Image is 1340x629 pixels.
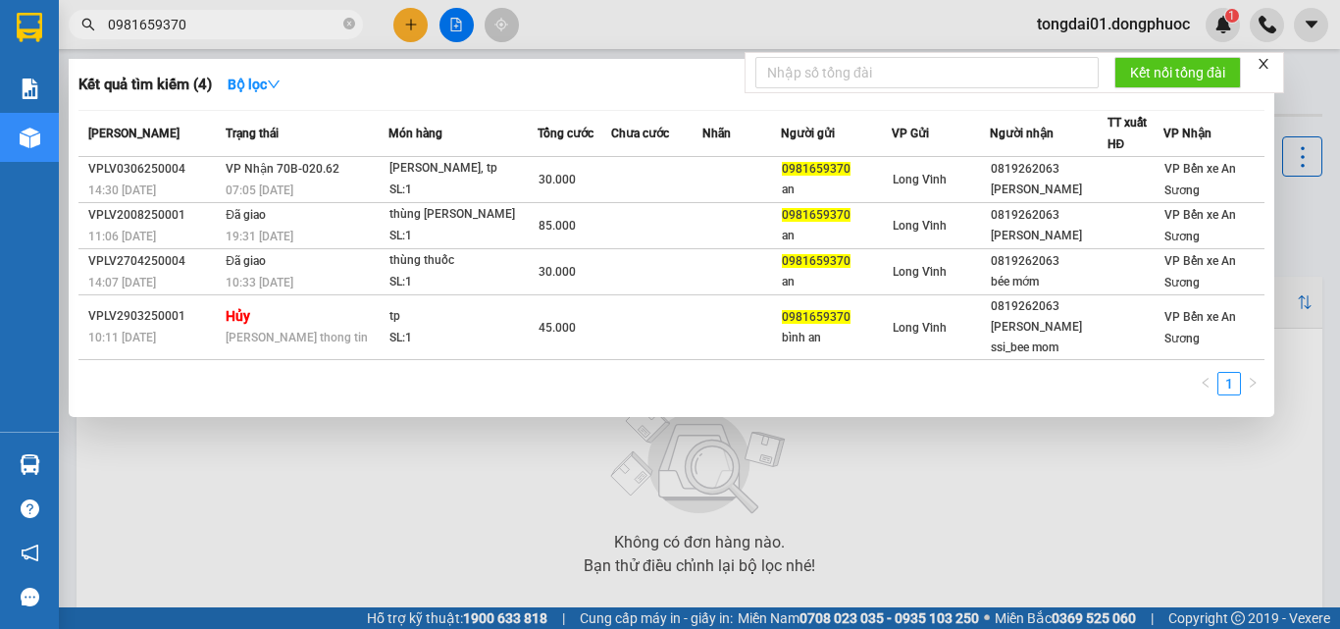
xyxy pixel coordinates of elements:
[108,14,339,35] input: Tìm tên, số ĐT hoặc mã đơn
[267,78,281,91] span: down
[991,159,1107,180] div: 0819262063
[991,296,1107,317] div: 0819262063
[388,127,442,140] span: Món hàng
[88,159,220,180] div: VPLV0306250004
[88,276,156,289] span: 14:07 [DATE]
[88,205,220,226] div: VPLV2008250001
[1217,372,1241,395] li: 1
[20,454,40,475] img: warehouse-icon
[389,226,537,247] div: SL: 1
[539,265,576,279] span: 30.000
[991,205,1107,226] div: 0819262063
[611,127,669,140] span: Chưa cước
[226,308,250,324] strong: Hủy
[1164,208,1236,243] span: VP Bến xe An Sương
[226,230,293,243] span: 19:31 [DATE]
[1164,162,1236,197] span: VP Bến xe An Sương
[782,272,891,292] div: an
[991,272,1107,292] div: bée mớm
[21,544,39,562] span: notification
[702,127,731,140] span: Nhãn
[1130,62,1225,83] span: Kết nối tổng đài
[1218,373,1240,394] a: 1
[991,226,1107,246] div: [PERSON_NAME]
[782,208,850,222] span: 0981659370
[539,173,576,186] span: 30.000
[389,272,537,293] div: SL: 1
[88,331,156,344] span: 10:11 [DATE]
[539,321,576,335] span: 45.000
[78,75,212,95] h3: Kết quả tìm kiếm ( 4 )
[1200,377,1211,389] span: left
[1241,372,1264,395] li: Next Page
[20,79,40,99] img: solution-icon
[226,276,293,289] span: 10:33 [DATE]
[782,328,891,348] div: bình an
[17,13,42,42] img: logo-vxr
[1108,116,1147,151] span: TT xuất HĐ
[538,127,593,140] span: Tổng cước
[782,162,850,176] span: 0981659370
[88,306,220,327] div: VPLV2903250001
[88,127,180,140] span: [PERSON_NAME]
[1194,372,1217,395] button: left
[21,588,39,606] span: message
[782,180,891,200] div: an
[21,499,39,518] span: question-circle
[389,204,537,226] div: thùng [PERSON_NAME]
[892,127,929,140] span: VP Gửi
[1164,254,1236,289] span: VP Bến xe An Sương
[782,226,891,246] div: an
[81,18,95,31] span: search
[1241,372,1264,395] button: right
[781,127,835,140] span: Người gửi
[389,158,537,180] div: [PERSON_NAME], tp
[88,251,220,272] div: VPLV2704250004
[389,306,537,328] div: tp
[389,250,537,272] div: thùng thuốc
[226,183,293,197] span: 07:05 [DATE]
[228,77,281,92] strong: Bộ lọc
[990,127,1054,140] span: Người nhận
[389,328,537,349] div: SL: 1
[226,162,339,176] span: VP Nhận 70B-020.62
[1194,372,1217,395] li: Previous Page
[893,265,947,279] span: Long Vĩnh
[343,16,355,34] span: close-circle
[1163,127,1211,140] span: VP Nhận
[991,251,1107,272] div: 0819262063
[1114,57,1241,88] button: Kết nối tổng đài
[226,254,266,268] span: Đã giao
[88,183,156,197] span: 14:30 [DATE]
[782,254,850,268] span: 0981659370
[88,230,156,243] span: 11:06 [DATE]
[991,180,1107,200] div: [PERSON_NAME]
[1164,310,1236,345] span: VP Bến xe An Sương
[755,57,1099,88] input: Nhập số tổng đài
[226,208,266,222] span: Đã giao
[991,317,1107,358] div: [PERSON_NAME] ssi_bee mom
[539,219,576,233] span: 85.000
[1257,57,1270,71] span: close
[1247,377,1259,389] span: right
[20,128,40,148] img: warehouse-icon
[893,321,947,335] span: Long Vĩnh
[226,127,279,140] span: Trạng thái
[893,219,947,233] span: Long Vĩnh
[389,180,537,201] div: SL: 1
[212,69,296,100] button: Bộ lọcdown
[893,173,947,186] span: Long Vĩnh
[782,310,850,324] span: 0981659370
[343,18,355,29] span: close-circle
[226,331,368,344] span: [PERSON_NAME] thong tin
